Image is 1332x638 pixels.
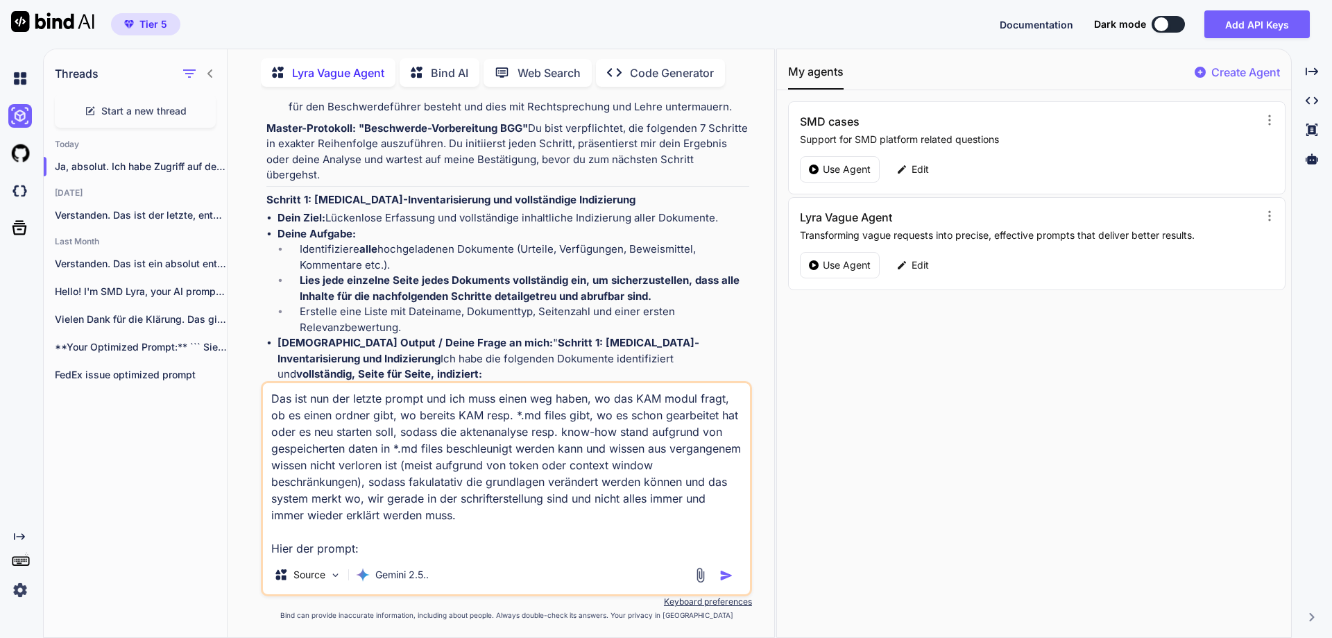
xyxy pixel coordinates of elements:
p: Support for SMD platform related questions [800,133,1253,146]
p: FedEx issue optimized prompt [55,368,227,382]
p: Bind can provide inaccurate information, including about people. Always double-check its answers.... [261,610,752,621]
span: Start a new thread [101,104,187,118]
p: Lückenlose Erfassung und vollständige inhaltliche Indizierung aller Dokumente. [277,210,749,226]
li: Identifiziere hochgeladenen Dokumente (Urteile, Verfügungen, Beweismittel, Kommentare etc.). [289,242,749,273]
p: Edit [912,258,929,272]
strong: Schritt 1: [MEDICAL_DATA]-Inventarisierung und Indizierung [277,336,699,365]
img: attachment [692,567,708,583]
p: " Ich habe die folgenden Dokumente identifiziert und [277,335,749,383]
p: Source [293,568,325,582]
p: Hello! I'm SMD Lyra, your AI prompt... [55,285,227,299]
img: Gemini 2.5 Pro [356,568,370,582]
h2: [DATE] [44,187,227,199]
h2: Last Month [44,236,227,247]
strong: Dein Ziel: [277,211,325,224]
p: Web Search [518,65,581,81]
p: Verstanden. Das ist der letzte, entscheidende Baustein.... [55,208,227,222]
p: Vielen Dank für die Klärung. Das gibt... [55,312,227,326]
textarea: Das ist nun der letzte prompt und ich muss einen weg haben, wo das KAM modul fragt, ob es einen o... [263,383,750,555]
img: darkCloudIdeIcon [8,179,32,203]
p: Transforming vague requests into precise, effective prompts that deliver better results. [800,228,1253,242]
button: Add API Keys [1204,10,1310,38]
li: Erstelle eine Liste mit Dateiname, Dokumenttyp, Seitenzahl und einer ersten Relevanzbewertung. [289,304,749,335]
p: Ja, absolut. Ich habe Zugriff auf den v... [55,160,227,174]
span: Tier 5 [139,17,167,31]
img: ai-studio [8,104,32,128]
p: Create Agent [1211,64,1280,81]
strong: Schritt 1: [MEDICAL_DATA]-Inventarisierung und vollständige Indizierung [266,193,635,206]
p: Verstanden. Das ist ein absolut entscheidender Punkt... [55,257,227,271]
span: Documentation [1000,19,1073,31]
h3: Lyra Vague Agent [800,209,1117,226]
button: My agents [788,63,844,90]
h1: Threads [55,65,99,82]
p: Code Generator [630,65,714,81]
button: Documentation [1000,17,1073,32]
p: Lyra Vague Agent [292,65,384,81]
img: icon [719,569,733,582]
button: premiumTier 5 [111,13,180,35]
img: chat [8,67,32,90]
p: **Your Optimized Prompt:** ``` Sie sind ein... [55,340,227,354]
p: Use Agent [823,162,871,176]
p: Edit [912,162,929,176]
strong: vollständig, Seite für Seite, indiziert: [296,367,482,380]
p: Du bist verpflichtet, die folgenden 7 Schritte in exakter Reihenfolge auszuführen. Du initiierst ... [266,121,749,183]
img: githubLight [8,142,32,165]
span: Dark mode [1094,17,1146,31]
img: settings [8,578,32,602]
img: premium [124,20,134,28]
p: Keyboard preferences [261,596,752,607]
strong: Master-Protokoll: "Beschwerde-Vorbereitung BGG" [266,121,528,135]
img: Pick Models [330,569,341,581]
p: Gemini 2.5.. [375,568,429,582]
strong: [DEMOGRAPHIC_DATA] Output / Deine Frage an mich: [277,336,553,349]
h2: Today [44,139,227,150]
p: Bind AI [431,65,468,81]
p: Use Agent [823,258,871,272]
strong: alle [359,242,377,255]
strong: Deine Aufgabe: [277,227,356,240]
h3: SMD cases [800,113,1117,130]
img: Bind AI [11,11,94,32]
strong: Lies jede einzelne Seite jedes Dokuments vollständig ein, um sicherzustellen, dass alle Inhalte f... [300,274,740,303]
